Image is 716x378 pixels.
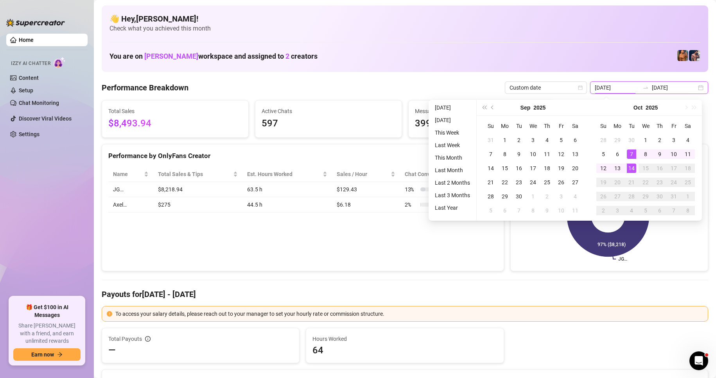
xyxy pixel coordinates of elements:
[540,133,554,147] td: 2025-09-04
[57,352,63,357] span: arrow-right
[540,119,554,133] th: Th
[568,119,582,133] th: Sa
[528,206,538,215] div: 8
[109,52,318,61] h1: You are on workspace and assigned to creators
[599,178,608,187] div: 19
[484,133,498,147] td: 2025-08-31
[526,161,540,175] td: 2025-09-17
[312,335,497,343] span: Hours Worked
[542,135,552,145] div: 4
[247,170,321,178] div: Est. Hours Worked
[107,311,112,317] span: exclamation-circle
[683,178,693,187] div: 25
[653,161,667,175] td: 2025-10-16
[498,175,512,189] td: 2025-09-22
[108,197,153,212] td: Axel…
[514,135,524,145] div: 2
[610,133,624,147] td: 2025-09-29
[556,149,566,159] div: 12
[486,192,495,201] div: 28
[432,166,473,175] li: Last Month
[596,203,610,218] td: 2025-11-02
[108,151,497,161] div: Performance by OnlyFans Creator
[405,200,417,209] span: 2 %
[484,147,498,161] td: 2025-09-07
[667,147,681,161] td: 2025-10-10
[624,133,639,147] td: 2025-09-30
[528,178,538,187] div: 24
[500,192,510,201] div: 29
[285,52,289,60] span: 2
[113,170,142,178] span: Name
[571,164,580,173] div: 20
[641,178,650,187] div: 22
[337,170,389,178] span: Sales / Hour
[681,203,695,218] td: 2025-11-08
[542,192,552,201] div: 2
[526,175,540,189] td: 2025-09-24
[432,153,473,162] li: This Month
[486,206,495,215] div: 5
[599,206,608,215] div: 2
[332,182,400,197] td: $129.43
[669,206,678,215] div: 7
[568,161,582,175] td: 2025-09-20
[639,189,653,203] td: 2025-10-29
[6,19,65,27] img: logo-BBDzfeDw.svg
[533,100,546,115] button: Choose a year
[624,119,639,133] th: Tu
[683,135,693,145] div: 4
[153,182,242,197] td: $8,218.94
[554,203,568,218] td: 2025-10-10
[667,161,681,175] td: 2025-10-17
[109,24,700,33] span: Check what you achieved this month
[669,149,678,159] div: 10
[11,60,50,67] span: Izzy AI Chatter
[542,149,552,159] div: 11
[432,115,473,125] li: [DATE]
[500,206,510,215] div: 6
[500,164,510,173] div: 15
[669,164,678,173] div: 17
[432,191,473,200] li: Last 3 Months
[639,203,653,218] td: 2025-11-05
[484,119,498,133] th: Su
[405,170,486,178] span: Chat Conversion
[512,161,526,175] td: 2025-09-16
[432,140,473,150] li: Last Week
[613,178,622,187] div: 20
[514,164,524,173] div: 16
[653,133,667,147] td: 2025-10-02
[158,170,231,178] span: Total Sales & Tips
[500,178,510,187] div: 22
[641,192,650,201] div: 29
[540,203,554,218] td: 2025-10-09
[144,52,198,60] span: [PERSON_NAME]
[613,135,622,145] div: 29
[641,149,650,159] div: 8
[19,87,33,94] a: Setup
[153,167,242,182] th: Total Sales & Tips
[556,135,566,145] div: 5
[19,37,34,43] a: Home
[624,189,639,203] td: 2025-10-28
[627,164,636,173] div: 14
[415,107,549,115] span: Messages Sent
[596,119,610,133] th: Su
[514,149,524,159] div: 9
[642,85,649,91] span: to
[624,203,639,218] td: 2025-11-04
[540,189,554,203] td: 2025-10-02
[610,203,624,218] td: 2025-11-03
[610,147,624,161] td: 2025-10-06
[13,322,81,345] span: Share [PERSON_NAME] with a friend, and earn unlimited rewards
[498,203,512,218] td: 2025-10-06
[681,147,695,161] td: 2025-10-11
[568,189,582,203] td: 2025-10-04
[554,175,568,189] td: 2025-09-26
[627,192,636,201] div: 28
[528,149,538,159] div: 10
[115,310,703,318] div: To access your salary details, please reach out to your manager to set your hourly rate or commis...
[556,192,566,201] div: 3
[554,147,568,161] td: 2025-09-12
